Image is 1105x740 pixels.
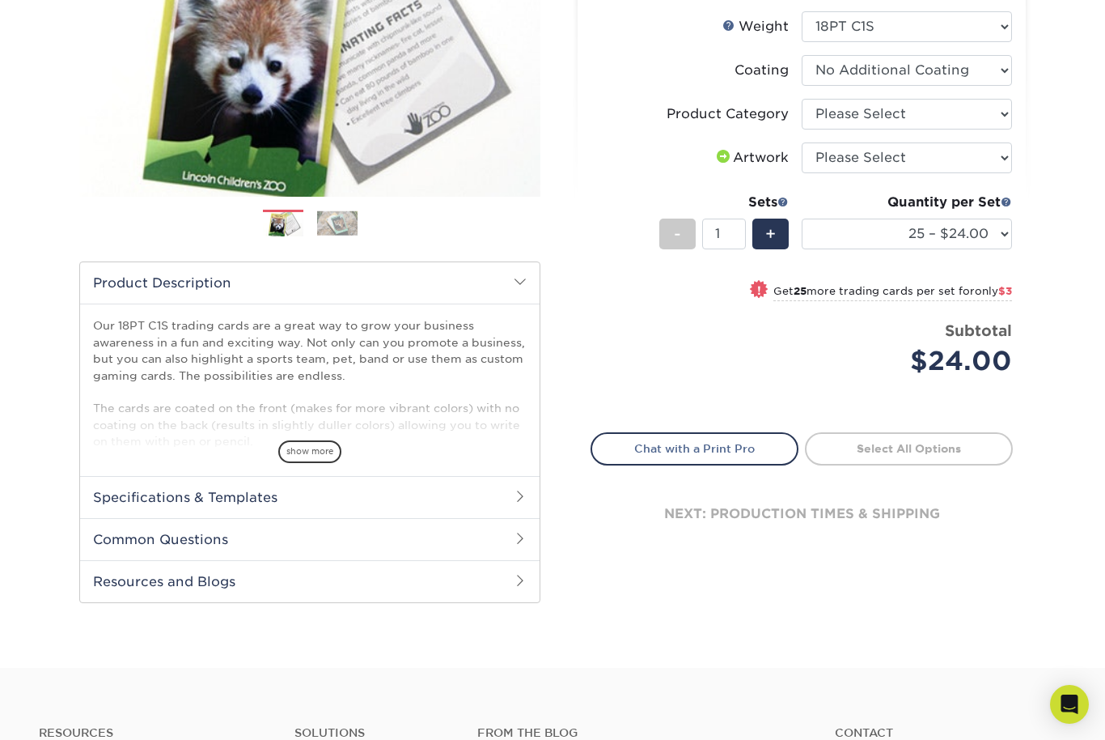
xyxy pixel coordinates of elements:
[477,726,791,740] h4: From the Blog
[722,17,789,36] div: Weight
[975,285,1012,297] span: only
[80,262,540,304] h2: Product Description
[39,726,270,740] h4: Resources
[713,148,789,168] div: Artwork
[674,222,681,246] span: -
[765,222,776,246] span: +
[80,560,540,602] h2: Resources and Blogs
[667,104,789,124] div: Product Category
[945,321,1012,339] strong: Subtotal
[998,285,1012,297] span: $3
[263,211,303,239] img: Trading Cards 01
[80,476,540,518] h2: Specifications & Templates
[317,211,358,236] img: Trading Cards 02
[757,282,761,299] span: !
[802,193,1012,212] div: Quantity per Set
[805,432,1013,465] a: Select All Options
[773,285,1012,301] small: Get more trading cards per set for
[794,285,807,297] strong: 25
[591,466,1013,563] div: next: production times & shipping
[93,317,527,449] p: Our 18PT C1S trading cards are a great way to grow your business awareness in a fun and exciting ...
[735,61,789,80] div: Coating
[591,432,798,465] a: Chat with a Print Pro
[659,193,789,212] div: Sets
[80,518,540,560] h2: Common Questions
[278,440,341,462] span: show more
[814,342,1012,381] div: $24.00
[835,726,1066,740] a: Contact
[294,726,453,740] h4: Solutions
[1050,685,1089,724] div: Open Intercom Messenger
